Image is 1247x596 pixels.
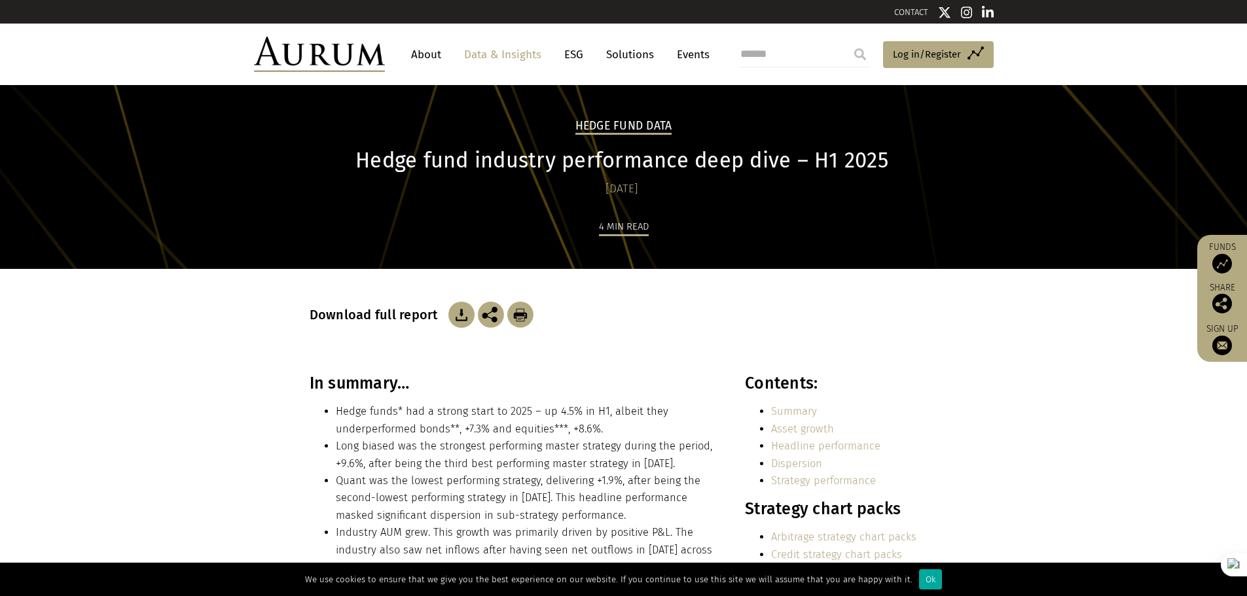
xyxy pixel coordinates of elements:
[919,569,942,589] div: Ok
[894,7,928,17] a: CONTACT
[938,6,951,19] img: Twitter icon
[1204,241,1240,273] a: Funds
[1204,323,1240,355] a: Sign up
[893,46,961,62] span: Log in/Register
[771,405,817,417] a: Summary
[771,548,902,561] a: Credit strategy chart packs
[558,43,590,67] a: ESG
[771,457,822,470] a: Dispersion
[1212,294,1232,313] img: Share this post
[1204,283,1240,313] div: Share
[336,438,717,472] li: Long biased was the strongest performing master strategy during the period, +9.6%, after being th...
[507,302,533,328] img: Download Article
[982,6,994,19] img: Linkedin icon
[310,307,445,323] h3: Download full report
[310,180,935,198] div: [DATE]
[458,43,548,67] a: Data & Insights
[600,43,660,67] a: Solutions
[771,531,916,543] a: Arbitrage strategy chart packs
[1212,254,1232,273] img: Access Funds
[771,423,834,435] a: Asset growth
[310,148,935,173] h1: Hedge fund industry performance deep dive – H1 2025
[448,302,475,328] img: Download Article
[961,6,973,19] img: Instagram icon
[1212,336,1232,355] img: Sign up to our newsletter
[771,474,876,487] a: Strategy performance
[745,374,934,393] h3: Contents:
[310,374,717,393] h3: In summary…
[670,43,710,67] a: Events
[575,119,672,135] h2: Hedge Fund Data
[336,524,717,576] li: Industry AUM grew. This growth was primarily driven by positive P&L. The industry also saw net in...
[405,43,448,67] a: About
[336,403,717,438] li: Hedge funds* had a strong start to 2025 – up 4.5% in H1, albeit they underperformed bonds**, +7.3...
[745,499,934,519] h3: Strategy chart packs
[847,41,873,67] input: Submit
[599,219,649,236] div: 4 min read
[478,302,504,328] img: Share this post
[771,440,880,452] a: Headline performance
[883,41,994,69] a: Log in/Register
[336,472,717,524] li: Quant was the lowest performing strategy, delivering +1.9%, after being the second-lowest perform...
[254,37,385,72] img: Aurum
